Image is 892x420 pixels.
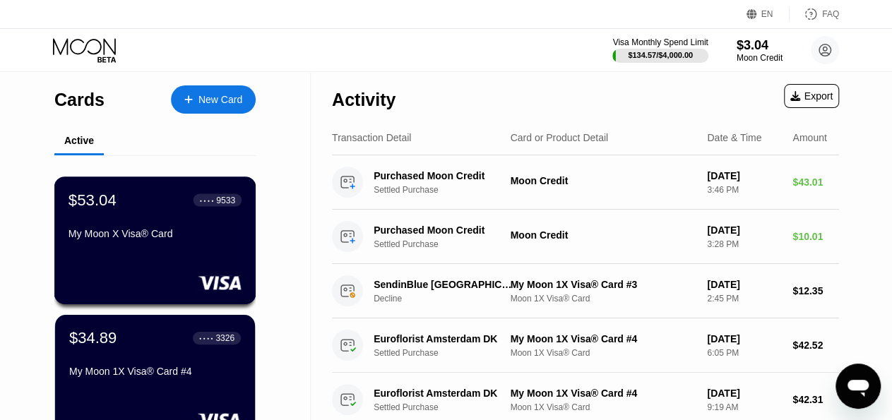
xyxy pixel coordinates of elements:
[69,191,117,209] div: $53.04
[510,388,696,399] div: My Moon 1X Visa® Card #4
[707,402,781,412] div: 9:19 AM
[510,294,696,304] div: Moon 1X Visa® Card
[216,195,235,205] div: 9533
[55,177,255,304] div: $53.04● ● ● ●9533My Moon X Visa® Card
[707,279,781,290] div: [DATE]
[374,402,524,412] div: Settled Purchase
[332,90,396,110] div: Activity
[707,294,781,304] div: 2:45 PM
[707,333,781,344] div: [DATE]
[628,51,693,59] div: $134.57 / $4,000.00
[761,9,773,19] div: EN
[200,198,214,202] div: ● ● ● ●
[332,210,839,264] div: Purchased Moon CreditSettled PurchaseMoon Credit[DATE]3:28 PM$10.01
[707,388,781,399] div: [DATE]
[374,279,513,290] div: SendinBlue [GEOGRAPHIC_DATA] FR
[64,135,94,146] div: Active
[790,90,833,102] div: Export
[822,9,839,19] div: FAQ
[198,94,242,106] div: New Card
[332,264,839,318] div: SendinBlue [GEOGRAPHIC_DATA] FRDeclineMy Moon 1X Visa® Card #3Moon 1X Visa® Card[DATE]2:45 PM$12.35
[510,348,696,358] div: Moon 1X Visa® Card
[737,38,783,53] div: $3.04
[784,84,839,108] div: Export
[707,132,761,143] div: Date & Time
[54,90,105,110] div: Cards
[510,229,696,241] div: Moon Credit
[374,224,513,236] div: Purchased Moon Credit
[792,132,826,143] div: Amount
[835,364,881,409] iframe: Button to launch messaging window
[374,388,513,399] div: Euroflorist Amsterdam DK
[707,239,781,249] div: 3:28 PM
[707,185,781,195] div: 3:46 PM
[792,285,839,296] div: $12.35
[69,366,241,377] div: My Moon 1X Visa® Card #4
[69,228,242,239] div: My Moon X Visa® Card
[790,7,839,21] div: FAQ
[510,175,696,186] div: Moon Credit
[792,340,839,351] div: $42.52
[171,85,256,114] div: New Card
[332,132,411,143] div: Transaction Detail
[747,7,790,21] div: EN
[69,329,117,347] div: $34.89
[215,333,234,343] div: 3326
[792,176,839,188] div: $43.01
[510,279,696,290] div: My Moon 1X Visa® Card #3
[612,37,708,63] div: Visa Monthly Spend Limit$134.57/$4,000.00
[510,132,608,143] div: Card or Product Detail
[199,336,213,340] div: ● ● ● ●
[612,37,708,47] div: Visa Monthly Spend Limit
[707,224,781,236] div: [DATE]
[510,333,696,344] div: My Moon 1X Visa® Card #4
[374,170,513,181] div: Purchased Moon Credit
[374,348,524,358] div: Settled Purchase
[374,239,524,249] div: Settled Purchase
[707,348,781,358] div: 6:05 PM
[332,318,839,373] div: Euroflorist Amsterdam DKSettled PurchaseMy Moon 1X Visa® Card #4Moon 1X Visa® Card[DATE]6:05 PM$4...
[332,155,839,210] div: Purchased Moon CreditSettled PurchaseMoon Credit[DATE]3:46 PM$43.01
[737,53,783,63] div: Moon Credit
[374,333,513,344] div: Euroflorist Amsterdam DK
[374,185,524,195] div: Settled Purchase
[737,38,783,63] div: $3.04Moon Credit
[792,231,839,242] div: $10.01
[510,402,696,412] div: Moon 1X Visa® Card
[374,294,524,304] div: Decline
[707,170,781,181] div: [DATE]
[792,394,839,405] div: $42.31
